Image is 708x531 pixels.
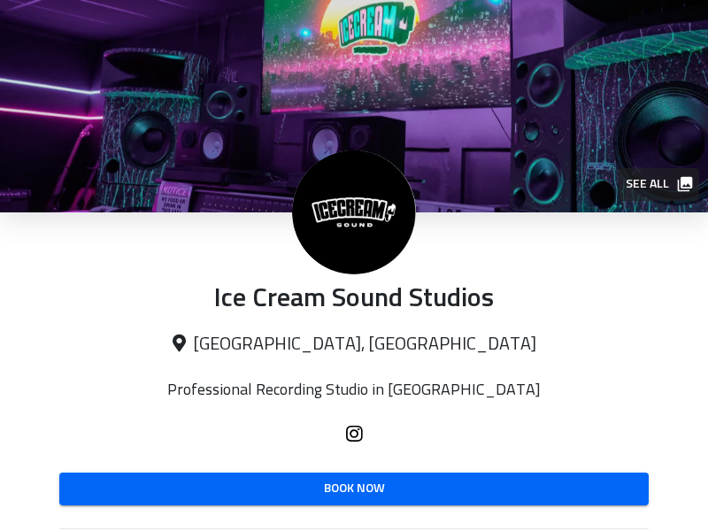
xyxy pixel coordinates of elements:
p: Professional Recording Studio in [GEOGRAPHIC_DATA] [59,381,650,400]
img: Ice Cream Sound Studios [292,150,416,274]
button: See all [619,168,699,201]
span: Book Now [73,478,635,500]
a: Book Now [59,473,650,505]
p: [GEOGRAPHIC_DATA], [GEOGRAPHIC_DATA] [59,334,650,356]
span: See all [626,173,690,196]
p: Ice Cream Sound Studios [59,283,650,316]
